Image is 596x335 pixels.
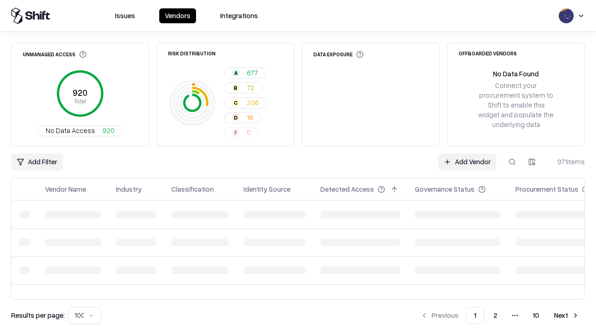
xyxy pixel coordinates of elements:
div: Risk Distribution [168,51,216,56]
div: Data Exposure [313,51,364,58]
button: No Data Access920 [38,125,122,136]
div: Industry [116,184,142,194]
button: Vendors [159,8,196,23]
span: 16 [247,113,253,122]
div: 971 items [548,157,585,167]
div: Unmanaged Access [23,51,87,58]
tspan: Total [74,97,86,105]
div: A [232,69,239,77]
span: No Data Access [46,126,95,135]
button: B72 [224,82,262,94]
button: D16 [224,112,261,123]
div: Vendor Name [45,184,86,194]
button: 1 [466,307,484,324]
p: Results per page: [11,310,65,320]
div: No Data Found [493,69,539,79]
button: A677 [224,67,266,79]
button: 2 [486,307,505,324]
div: D [232,114,239,121]
nav: pagination [415,307,585,324]
span: 920 [102,126,115,135]
tspan: 920 [73,87,88,98]
div: Connect your procurement system to Shift to enable this widget and populate the underlying data [477,80,555,130]
span: 677 [247,68,258,78]
div: Offboarded Vendors [459,51,517,56]
button: C206 [224,97,267,108]
div: Identity Source [244,184,291,194]
button: Integrations [215,8,264,23]
div: Governance Status [415,184,474,194]
span: 206 [247,98,259,107]
a: Add Vendor [438,154,496,170]
div: Classification [171,184,214,194]
div: Procurement Status [515,184,578,194]
button: Add Filter [11,154,63,170]
span: 72 [247,83,254,93]
button: Issues [109,8,141,23]
div: C [232,99,239,107]
button: Next [549,307,585,324]
div: Detected Access [320,184,374,194]
div: B [232,84,239,92]
button: 10 [525,307,547,324]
